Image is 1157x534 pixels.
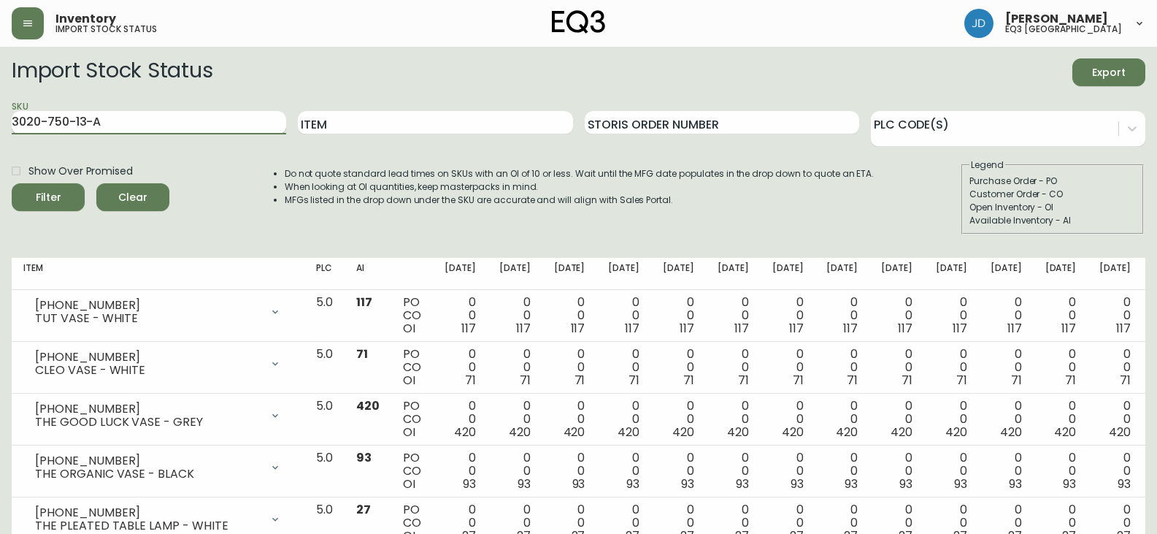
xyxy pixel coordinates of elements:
[826,296,858,335] div: 0 0
[23,348,293,380] div: [PHONE_NUMBER]CLEO VASE - WHITE
[924,258,979,290] th: [DATE]
[843,320,858,337] span: 117
[1009,476,1022,492] span: 93
[1099,296,1131,335] div: 0 0
[35,299,261,312] div: [PHONE_NUMBER]
[403,372,415,389] span: OI
[35,519,261,533] div: THE PLEATED TABLE LAMP - WHITE
[488,258,542,290] th: [DATE]
[1116,320,1131,337] span: 117
[902,372,912,389] span: 71
[463,476,476,492] span: 93
[35,506,261,519] div: [PHONE_NUMBER]
[36,188,61,207] div: Filter
[672,424,694,440] span: 420
[826,400,858,439] div: 0 0
[285,167,875,180] li: Do not quote standard lead times on SKUs with an OI of 10 or less. Wait until the MFG date popula...
[881,451,912,491] div: 0 0
[403,320,415,337] span: OI
[304,290,345,342] td: 5.0
[554,296,585,335] div: 0 0
[683,372,694,389] span: 71
[571,320,585,337] span: 117
[706,258,761,290] th: [DATE]
[1011,372,1022,389] span: 71
[28,164,133,179] span: Show Over Promised
[465,372,476,389] span: 71
[663,296,694,335] div: 0 0
[23,400,293,432] div: [PHONE_NUMBER]THE GOOD LUCK VASE - GREY
[1045,400,1077,439] div: 0 0
[23,296,293,328] div: [PHONE_NUMBER]TUT VASE - WHITE
[881,296,912,335] div: 0 0
[826,451,858,491] div: 0 0
[35,468,261,481] div: THE ORGANIC VASE - BLACK
[954,476,967,492] span: 93
[403,476,415,492] span: OI
[1118,476,1131,492] span: 93
[845,476,858,492] span: 93
[898,320,912,337] span: 117
[461,320,476,337] span: 117
[625,320,639,337] span: 117
[1005,25,1122,34] h5: eq3 [GEOGRAPHIC_DATA]
[572,476,585,492] span: 93
[969,214,1136,227] div: Available Inventory - AI
[772,348,804,387] div: 0 0
[869,258,924,290] th: [DATE]
[499,400,531,439] div: 0 0
[608,296,639,335] div: 0 0
[991,296,1022,335] div: 0 0
[1054,424,1076,440] span: 420
[718,451,749,491] div: 0 0
[1120,372,1131,389] span: 71
[564,424,585,440] span: 420
[304,394,345,446] td: 5.0
[345,258,391,290] th: AI
[1088,258,1142,290] th: [DATE]
[403,424,415,440] span: OI
[836,424,858,440] span: 420
[518,476,531,492] span: 93
[969,188,1136,201] div: Customer Order - CO
[608,400,639,439] div: 0 0
[663,400,694,439] div: 0 0
[23,451,293,484] div: [PHONE_NUMBER]THE ORGANIC VASE - BLACK
[574,372,585,389] span: 71
[1099,400,1131,439] div: 0 0
[681,476,694,492] span: 93
[445,348,476,387] div: 0 0
[55,25,157,34] h5: import stock status
[554,400,585,439] div: 0 0
[772,400,804,439] div: 0 0
[936,348,967,387] div: 0 0
[793,372,804,389] span: 71
[520,372,531,389] span: 71
[936,451,967,491] div: 0 0
[663,451,694,491] div: 0 0
[969,175,1136,188] div: Purchase Order - PO
[1099,451,1131,491] div: 0 0
[1045,296,1077,335] div: 0 0
[618,424,639,440] span: 420
[891,424,912,440] span: 420
[1109,424,1131,440] span: 420
[1063,476,1076,492] span: 93
[718,400,749,439] div: 0 0
[736,476,749,492] span: 93
[108,188,158,207] span: Clear
[680,320,694,337] span: 117
[1065,372,1076,389] span: 71
[789,320,804,337] span: 117
[554,451,585,491] div: 0 0
[304,258,345,290] th: PLC
[1007,320,1022,337] span: 117
[772,296,804,335] div: 0 0
[403,296,421,335] div: PO CO
[991,400,1022,439] div: 0 0
[499,348,531,387] div: 0 0
[356,294,372,310] span: 117
[35,364,261,377] div: CLEO VASE - WHITE
[1084,64,1134,82] span: Export
[403,348,421,387] div: PO CO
